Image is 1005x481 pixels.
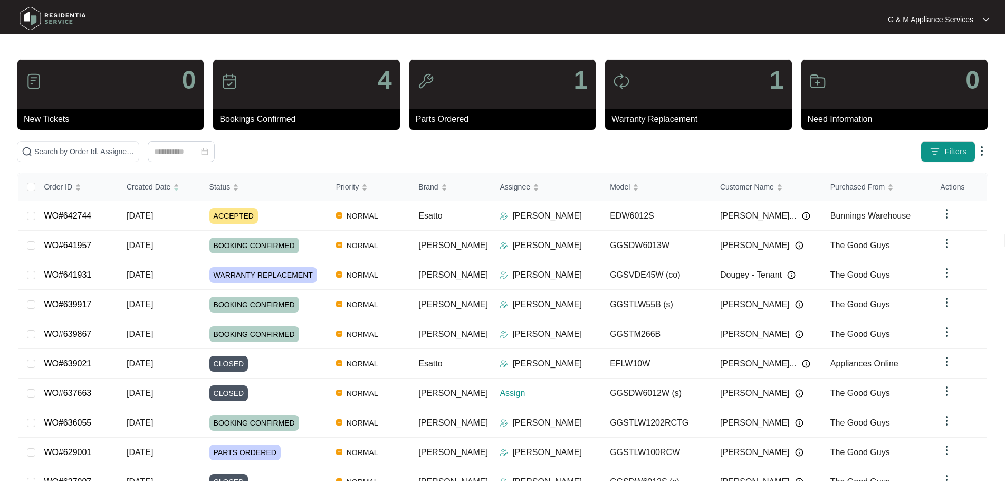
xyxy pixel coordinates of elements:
[500,419,508,427] img: Assigner Icon
[809,73,826,90] img: icon
[512,239,582,252] p: [PERSON_NAME]
[127,241,153,250] span: [DATE]
[219,113,399,126] p: Bookings Confirmed
[336,360,342,366] img: Vercel Logo
[720,387,790,400] span: [PERSON_NAME]
[410,173,491,201] th: Brand
[209,208,258,224] span: ACCEPTED
[127,300,153,309] span: [DATE]
[378,68,392,93] p: 4
[209,415,299,431] span: BOOKING CONFIRMED
[336,449,342,455] img: Vercel Logo
[336,331,342,337] img: Vercel Logo
[127,270,153,279] span: [DATE]
[795,389,803,398] img: Info icon
[44,389,91,398] a: WO#637663
[418,270,488,279] span: [PERSON_NAME]
[512,417,582,429] p: [PERSON_NAME]
[500,387,601,400] p: Assign
[941,414,953,427] img: dropdown arrow
[830,389,890,398] span: The Good Guys
[22,146,32,157] img: search-icon
[418,241,488,250] span: [PERSON_NAME]
[795,241,803,250] img: Info icon
[127,329,153,338] span: [DATE]
[491,173,601,201] th: Assignee
[941,444,953,457] img: dropdown arrow
[601,438,712,467] td: GGSTLW100RCW
[720,446,790,459] span: [PERSON_NAME]
[802,360,810,368] img: Info icon
[573,68,588,93] p: 1
[601,349,712,379] td: EFLW10W
[342,417,382,429] span: NORMAL
[209,297,299,313] span: BOOKING CONFIRMED
[342,298,382,311] span: NORMAL
[418,181,438,193] span: Brand
[512,210,582,222] p: [PERSON_NAME]
[941,237,953,250] img: dropdown arrow
[941,267,953,279] img: dropdown arrow
[44,270,91,279] a: WO#641931
[720,239,790,252] span: [PERSON_NAME]
[418,211,442,220] span: Esatto
[601,379,712,408] td: GGSDW6012W (s)
[512,328,582,341] p: [PERSON_NAME]
[336,181,359,193] span: Priority
[44,211,91,220] a: WO#642744
[342,269,382,281] span: NORMAL
[34,146,135,157] input: Search by Order Id, Assignee Name, Customer Name, Brand and Model
[601,319,712,349] td: GGSTM266B
[221,73,238,90] img: icon
[127,389,153,398] span: [DATE]
[512,357,582,370] p: [PERSON_NAME]
[500,448,508,457] img: Assigner Icon
[342,357,382,370] span: NORMAL
[770,68,784,93] p: 1
[418,389,488,398] span: [PERSON_NAME]
[500,330,508,338] img: Assigner Icon
[24,113,204,126] p: New Tickets
[830,448,890,457] span: The Good Guys
[830,211,911,220] span: Bunnings Warehouse
[975,145,988,157] img: dropdown arrow
[512,269,582,281] p: [PERSON_NAME]
[795,419,803,427] img: Info icon
[127,359,153,368] span: [DATE]
[44,241,91,250] a: WO#641957
[983,17,989,22] img: dropdown arrow
[44,418,91,427] a: WO#636055
[127,448,153,457] span: [DATE]
[500,271,508,279] img: Assigner Icon
[601,201,712,231] td: EDW6012S
[44,448,91,457] a: WO#629001
[336,271,342,278] img: Vercel Logo
[328,173,410,201] th: Priority
[44,359,91,368] a: WO#639021
[830,241,890,250] span: The Good Guys
[613,73,630,90] img: icon
[830,329,890,338] span: The Good Guys
[830,300,890,309] span: The Good Guys
[720,357,797,370] span: [PERSON_NAME]...
[342,446,382,459] span: NORMAL
[209,238,299,253] span: BOOKING CONFIRMED
[418,300,488,309] span: [PERSON_NAME]
[25,73,42,90] img: icon
[342,239,382,252] span: NORMAL
[888,14,973,25] p: G & M Appliance Services
[787,271,796,279] img: Info icon
[830,270,890,279] span: The Good Guys
[921,141,975,162] button: filter iconFilters
[127,211,153,220] span: [DATE]
[512,446,582,459] p: [PERSON_NAME]
[342,387,382,400] span: NORMAL
[712,173,822,201] th: Customer Name
[830,418,890,427] span: The Good Guys
[795,300,803,309] img: Info icon
[720,417,790,429] span: [PERSON_NAME]
[720,181,774,193] span: Customer Name
[941,385,953,398] img: dropdown arrow
[808,113,988,126] p: Need Information
[720,328,790,341] span: [PERSON_NAME]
